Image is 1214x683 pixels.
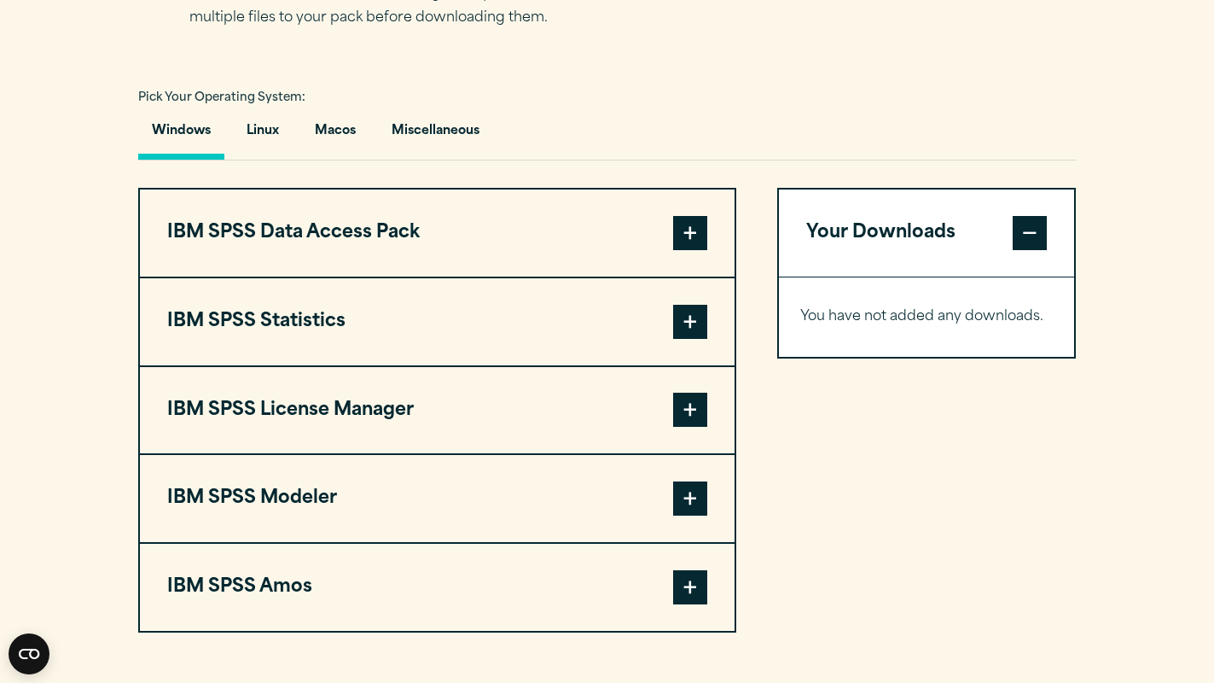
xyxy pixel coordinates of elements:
p: You have not added any downloads. [800,305,1054,330]
button: IBM SPSS License Manager [140,367,735,454]
button: Your Downloads [779,190,1075,277]
button: Linux [233,111,293,160]
button: IBM SPSS Data Access Pack [140,190,735,277]
button: Miscellaneous [378,111,493,160]
button: IBM SPSS Modeler [140,455,735,542]
button: IBM SPSS Amos [140,544,735,631]
button: Windows [138,111,224,160]
button: Macos [301,111,369,160]
span: Pick Your Operating System: [138,92,305,103]
button: Open CMP widget [9,633,49,674]
div: Your Downloads [779,277,1075,357]
button: IBM SPSS Statistics [140,278,735,365]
